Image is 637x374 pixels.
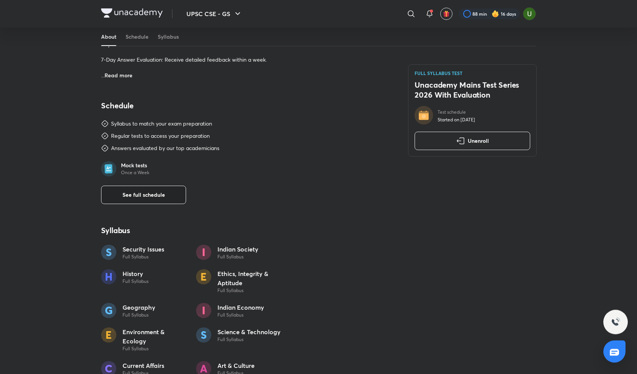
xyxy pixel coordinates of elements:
[523,7,536,20] img: Aishwary Kumar
[101,186,186,204] button: See full schedule
[126,28,149,46] a: Schedule
[217,254,258,260] p: Full Syllabus
[105,72,132,79] span: Read more
[121,162,149,169] p: Mock tests
[111,144,219,152] div: Answers evaluated by our top academicians
[415,80,530,100] h4: Unacademy Mains Test Series 2026 With Evaluation
[121,170,149,176] p: Once a Week
[101,28,116,46] a: About
[217,245,258,254] p: Indian Society
[182,6,247,21] button: UPSC CSE - GS
[217,336,281,343] p: Full Syllabus
[158,28,179,46] a: Syllabus
[122,245,164,254] p: Security Issues
[217,312,264,318] p: Full Syllabus
[438,117,475,123] p: Started on [DATE]
[415,132,530,150] button: Unenroll
[111,132,210,140] div: Regular tests to access your preparation
[217,361,255,370] p: Art & Culture
[468,137,489,145] span: Unenroll
[122,278,149,284] p: Full Syllabus
[101,225,390,235] h4: Syllabus
[611,317,620,327] img: ttu
[492,10,499,18] img: streak
[101,101,390,111] h4: Schedule
[111,120,212,127] div: Syllabus to match your exam preparation
[122,327,187,346] p: Environment & Ecology
[443,10,450,17] img: avatar
[122,303,155,312] p: Geography
[122,312,155,318] p: Full Syllabus
[217,327,281,336] p: Science & Technology
[217,287,282,294] p: Full Syllabus
[217,269,282,287] p: Ethics, Integrity & Aptitude
[101,8,163,20] a: Company Logo
[415,71,530,75] p: FULL SYLLABUS TEST
[122,346,187,352] p: Full Syllabus
[217,303,264,312] p: Indian Economy
[438,109,475,115] p: Test schedule
[101,8,163,18] img: Company Logo
[122,269,149,278] p: History
[440,8,452,20] button: avatar
[122,191,165,199] span: See full schedule
[122,254,164,260] p: Full Syllabus
[122,361,164,370] p: Current Affairs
